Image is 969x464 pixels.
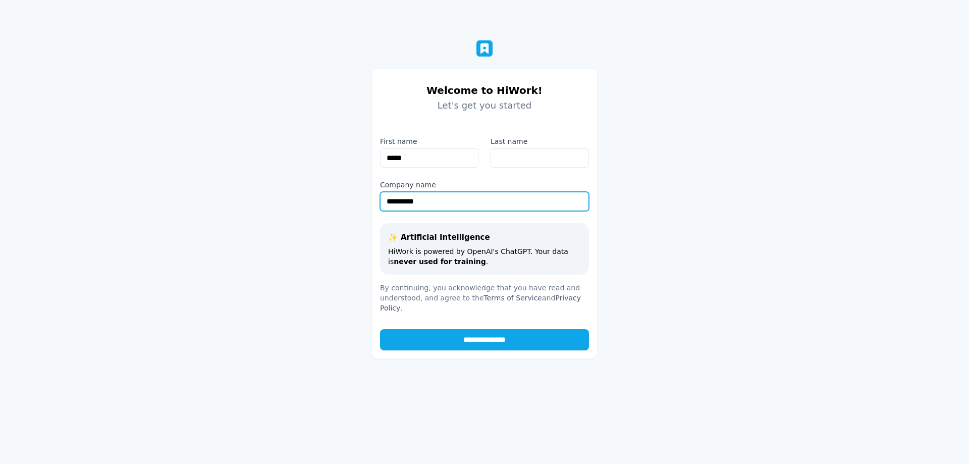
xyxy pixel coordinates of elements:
[380,83,589,97] h2: Welcome to HiWork!
[491,136,589,146] label: Last name
[380,180,589,190] label: Company name
[484,294,542,302] a: Terms of Service
[388,246,581,267] p: HiWork is powered by OpenAI's ChatGPT. Your data is .
[380,283,589,313] p: By continuing, you acknowledge that you have read and understood, and agree to the and .
[380,99,589,112] p: Let's get you started
[388,231,581,243] p: Artificial Intelligence
[380,136,478,146] label: First name
[388,233,398,242] span: ✨
[394,257,486,266] span: never used for training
